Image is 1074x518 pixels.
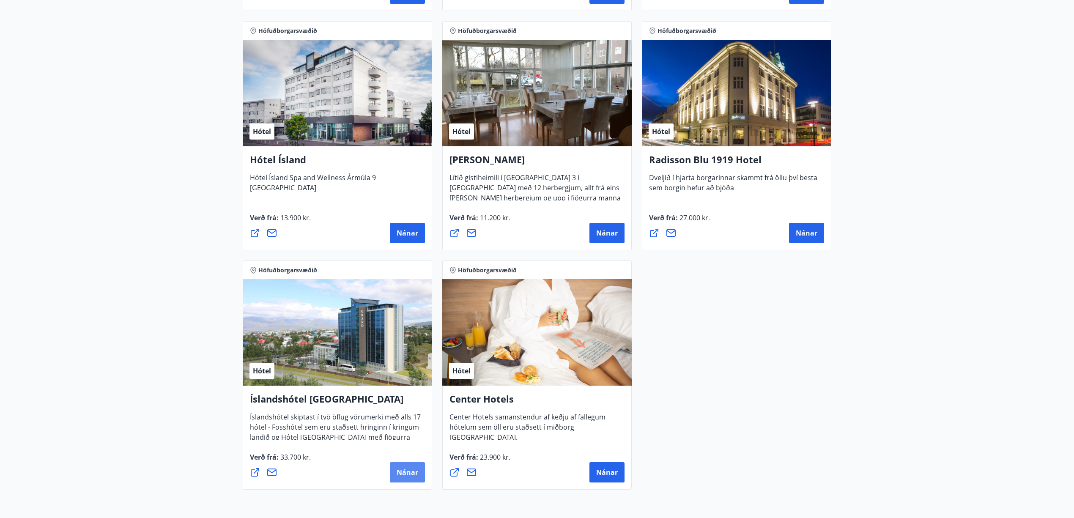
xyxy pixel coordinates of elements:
[449,452,510,469] span: Verð frá :
[250,452,311,469] span: Verð frá :
[596,228,618,238] span: Nánar
[449,213,510,229] span: Verð frá :
[449,392,625,412] h4: Center Hotels
[452,127,471,136] span: Hótel
[789,223,824,243] button: Nánar
[449,412,605,449] span: Center Hotels samanstendur af keðju af fallegum hótelum sem öll eru staðsett í miðborg [GEOGRAPHI...
[649,213,710,229] span: Verð frá :
[253,366,271,375] span: Hótel
[397,228,418,238] span: Nánar
[658,27,716,35] span: Höfuðborgarsvæðið
[458,27,517,35] span: Höfuðborgarsvæðið
[397,468,418,477] span: Nánar
[250,392,425,412] h4: Íslandshótel [GEOGRAPHIC_DATA]
[279,452,311,462] span: 33.700 kr.
[253,127,271,136] span: Hótel
[452,366,471,375] span: Hótel
[652,127,670,136] span: Hótel
[649,173,817,199] span: Dveljið í hjarta borgarinnar skammt frá öllu því besta sem borgin hefur að bjóða
[589,462,625,482] button: Nánar
[478,213,510,222] span: 11.200 kr.
[279,213,311,222] span: 13.900 kr.
[390,223,425,243] button: Nánar
[478,452,510,462] span: 23.900 kr.
[589,223,625,243] button: Nánar
[678,213,710,222] span: 27.000 kr.
[649,153,824,173] h4: Radisson Blu 1919 Hotel
[250,173,376,199] span: Hótel Ísland Spa and Wellness Ármúla 9 [GEOGRAPHIC_DATA]
[258,27,317,35] span: Höfuðborgarsvæðið
[449,173,621,219] span: Lítið gistiheimili í [GEOGRAPHIC_DATA] 3 í [GEOGRAPHIC_DATA] með 12 herbergjum, allt frá eins [PE...
[596,468,618,477] span: Nánar
[250,153,425,173] h4: Hótel Ísland
[258,266,317,274] span: Höfuðborgarsvæðið
[250,412,421,459] span: Íslandshótel skiptast í tvö öflug vörumerki með alls 17 hótel - Fosshótel sem eru staðsett hringi...
[449,153,625,173] h4: [PERSON_NAME]
[390,462,425,482] button: Nánar
[458,266,517,274] span: Höfuðborgarsvæðið
[250,213,311,229] span: Verð frá :
[796,228,817,238] span: Nánar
